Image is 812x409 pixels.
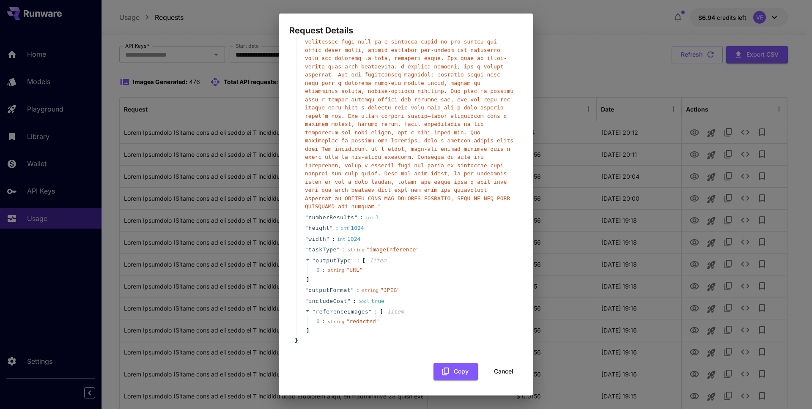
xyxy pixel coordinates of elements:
[351,287,354,293] span: "
[305,236,308,242] span: "
[308,245,337,254] span: taskType
[305,298,308,304] span: "
[328,267,345,273] span: string
[294,336,298,345] span: }
[337,237,346,242] span: int
[308,213,354,222] span: numberResults
[312,257,315,264] span: "
[353,297,356,305] span: :
[308,224,329,232] span: height
[346,267,362,273] span: " URL "
[348,247,365,253] span: string
[358,297,384,305] div: true
[335,224,339,232] span: :
[308,235,326,243] span: width
[370,257,386,264] span: 1 item
[326,236,329,242] span: "
[347,298,351,304] span: "
[322,266,325,274] div: :
[305,225,308,231] span: "
[340,226,349,231] span: int
[332,235,335,243] span: :
[328,319,345,324] span: string
[357,256,360,265] span: :
[305,287,308,293] span: "
[322,317,325,326] div: :
[368,308,372,315] span: "
[351,257,354,264] span: "
[305,214,308,221] span: "
[316,317,328,326] span: 0
[316,266,328,274] span: 0
[329,225,333,231] span: "
[380,287,400,293] span: " JPEG "
[340,224,364,232] div: 1024
[374,308,378,316] span: :
[362,256,365,265] span: [
[360,213,363,222] span: :
[312,308,315,315] span: "
[305,246,308,253] span: "
[357,286,360,294] span: :
[387,308,404,315] span: 1 item
[342,245,346,254] span: :
[305,327,310,335] span: ]
[354,214,358,221] span: "
[337,246,340,253] span: "
[366,246,419,253] span: " imageInference "
[485,363,523,380] button: Cancel
[279,14,533,37] h2: Request Details
[380,308,383,316] span: [
[362,288,379,293] span: string
[365,215,374,221] span: int
[308,286,351,294] span: outputFormat
[365,213,379,222] div: 1
[315,257,351,264] span: outputType
[308,297,347,305] span: includeCost
[337,235,360,243] div: 1024
[315,308,368,315] span: referenceImages
[358,299,370,304] span: bool
[346,318,379,324] span: " redacted "
[305,275,310,284] span: ]
[433,363,478,380] button: Copy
